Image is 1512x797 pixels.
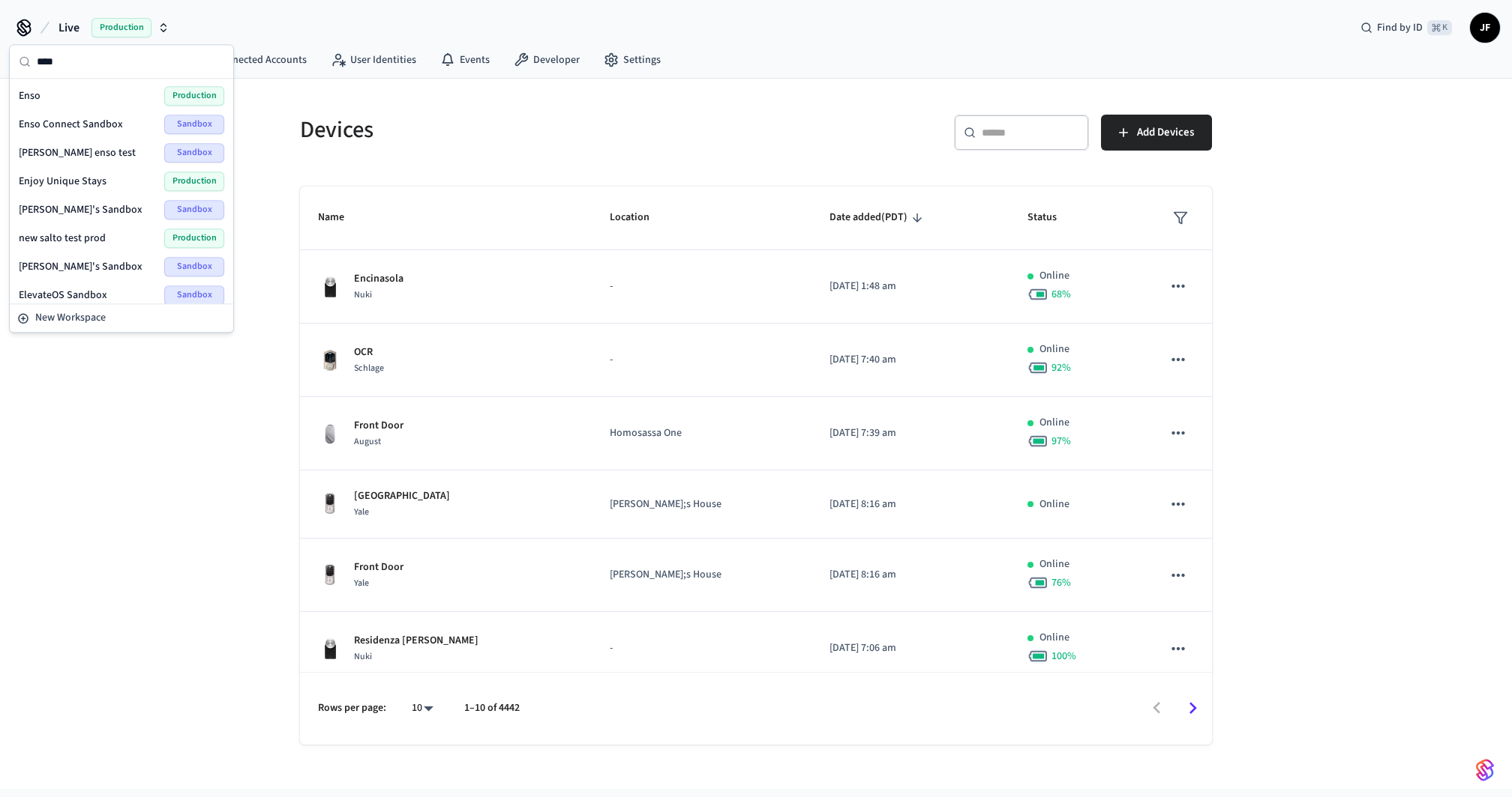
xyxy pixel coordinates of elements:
span: [PERSON_NAME]'s Sandbox [19,202,142,217]
img: Yale Assure Touchscreen Wifi Smart Lock, Satin Nickel, Front [318,492,342,516]
span: 68 % [1051,287,1071,302]
p: OCR [354,345,384,360]
button: Go to next page [1175,691,1210,726]
span: Name [318,206,364,229]
button: Add Devices [1101,115,1212,151]
p: [PERSON_NAME];s House [610,497,793,512]
img: Yale Assure Touchscreen Wifi Smart Lock, Satin Nickel, Front [318,563,342,587]
p: - [610,640,793,656]
h5: Devices [300,115,747,145]
div: Suggestions [10,79,233,303]
span: Yale [354,577,369,590]
p: [DATE] 8:16 am [829,497,991,512]
span: Enjoy Unique Stays [19,174,106,189]
span: 92 % [1051,360,1071,375]
span: [PERSON_NAME]'s Sandbox [19,259,142,274]
span: Nuki [354,288,372,301]
p: Encinasola [354,271,403,287]
span: Sandbox [164,115,224,134]
span: Production [164,172,224,191]
button: New Workspace [11,306,232,330]
span: Add Devices [1137,123,1194,142]
span: Find by ID [1377,20,1423,35]
span: 97 % [1051,434,1071,449]
a: Settings [592,46,673,73]
a: Connected Accounts [183,46,319,73]
p: Online [1039,497,1069,512]
span: 100 % [1051,649,1076,664]
p: [DATE] 7:06 am [829,640,991,656]
p: - [610,352,793,368]
p: Online [1039,415,1069,431]
p: Homosassa One [610,425,793,441]
span: August [354,435,381,448]
p: [DATE] 7:40 am [829,352,991,368]
p: Front Door [354,418,403,434]
span: Enso Connect Sandbox [19,117,123,132]
span: Sandbox [164,200,224,219]
p: Online [1039,630,1069,646]
span: Enso [19,88,40,103]
button: JF [1470,13,1500,43]
span: Production [164,228,224,248]
span: Production [164,86,224,106]
p: [DATE] 1:48 am [829,279,991,294]
p: - [610,279,793,294]
div: Find by ID⌘ K [1348,14,1464,41]
span: Production [91,18,151,37]
p: 1–10 of 4442 [464,700,520,716]
a: Events [428,46,502,73]
span: Yale [354,506,369,518]
span: New Workspace [35,310,106,326]
span: JF [1471,14,1498,41]
span: Date added(PDT) [829,206,927,229]
span: Live [58,19,79,37]
span: [PERSON_NAME] enso test [19,145,136,160]
span: ElevateOS Sandbox [19,288,107,303]
a: User Identities [319,46,428,73]
span: 76 % [1051,575,1071,590]
span: Nuki [354,650,372,663]
img: Schlage Sense Smart Deadbolt with Camelot Trim, Front [318,348,342,372]
p: Residenza [PERSON_NAME] [354,633,478,649]
span: Schlage [354,362,384,375]
span: Sandbox [164,143,224,163]
p: Online [1039,268,1069,284]
p: Online [1039,557,1069,572]
span: Sandbox [164,285,224,305]
p: Front Door [354,560,403,575]
span: new salto test prod [19,231,106,246]
span: Sandbox [164,257,224,276]
span: ⌘ K [1427,20,1452,35]
p: [DATE] 7:39 am [829,425,991,441]
p: Rows per page: [318,700,386,716]
p: [GEOGRAPHIC_DATA] [354,488,450,504]
p: [DATE] 8:16 am [829,567,991,583]
div: 10 [404,697,440,719]
p: Online [1039,342,1069,357]
a: Developer [502,46,592,73]
p: [PERSON_NAME];s House [610,567,793,583]
img: August Wifi Smart Lock 3rd Gen, Silver, Front [318,422,342,446]
img: Nuki Smart Lock 3.0 Pro Black, Front [318,637,342,661]
img: Nuki Smart Lock 3.0 Pro Black, Front [318,275,342,299]
img: SeamLogoGradient.69752ec5.svg [1476,758,1494,782]
span: Status [1027,206,1076,229]
span: Location [610,206,669,229]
